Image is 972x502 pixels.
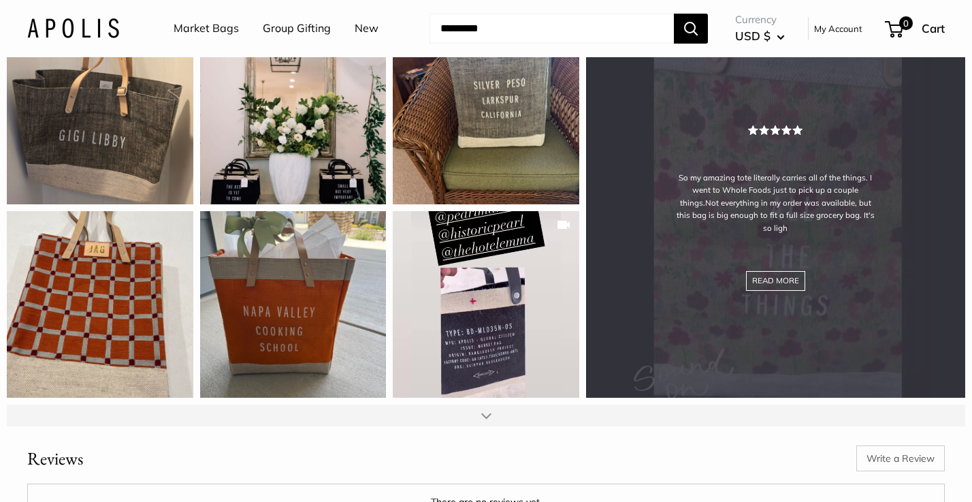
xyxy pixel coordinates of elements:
a: 0 Cart [886,18,945,40]
span: USD $ [735,29,771,43]
button: USD $ [735,25,785,47]
a: My Account [814,20,862,37]
img: Apolis [27,18,119,38]
span: Cart [922,21,945,35]
a: Market Bags [174,18,239,39]
span: 0 [899,16,913,30]
input: Search... [430,14,674,44]
span: Currency [735,10,785,29]
a: Write a Review [856,445,945,471]
a: New [355,18,378,39]
button: Search [674,14,708,44]
a: Group Gifting [263,18,331,39]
